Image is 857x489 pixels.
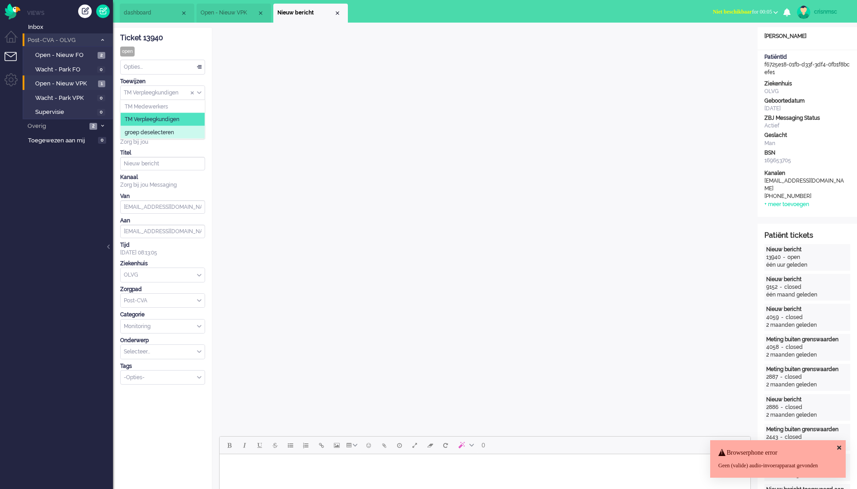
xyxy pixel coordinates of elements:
span: Nieuw bericht [277,9,334,17]
li: TM Medewerkers [121,100,205,113]
div: Ziekenhuis [120,260,205,268]
div: Man [764,140,850,147]
button: Numbered list [298,437,314,453]
div: - [778,433,785,441]
div: - [777,283,784,291]
span: 0 [482,442,485,449]
span: groep deselecteren [125,128,174,136]
a: Toegewezen aan mij 0 [26,135,113,145]
span: Niet beschikbaar [713,9,752,15]
div: Assign Group [120,85,205,100]
button: Emoticons [361,437,376,453]
div: Close tab [257,9,264,17]
button: Add attachment [376,437,392,453]
div: open [787,254,800,261]
span: Overig [26,122,87,131]
div: Actief [764,122,850,130]
div: closed [786,314,803,321]
div: Ziekenhuis [764,80,850,88]
div: Geslacht [764,132,850,139]
div: Categorie [120,311,205,319]
div: 9152 [766,283,777,291]
span: 1 [98,80,105,87]
div: closed [785,404,802,411]
div: Patiënt tickets [764,230,850,241]
div: BSN [764,149,850,157]
li: groep deselecteren [121,126,205,139]
button: Insert/edit image [329,437,344,453]
span: Inbox [28,23,113,32]
div: - [781,254,787,261]
img: flow_omnibird.svg [5,4,20,19]
button: Italic [237,437,252,453]
div: closed [784,283,801,291]
div: Toewijzen [120,78,205,85]
div: [PERSON_NAME] [758,33,857,40]
span: 0 [97,109,105,116]
li: TM Verpleegkundigen [121,113,205,126]
span: dashboard [124,9,180,17]
div: f6725e18-01fb-d33f-3df4-0fb1f8bcefe1 [758,53,857,76]
div: 2443 [766,433,778,441]
li: Admin menu [5,73,25,94]
div: [DATE] 08:13:05 [120,241,205,257]
div: closed [785,433,802,441]
h4: Browserphone error [718,449,838,456]
span: Wacht - Park VPK [35,94,95,103]
span: 0 [98,137,106,144]
button: Table [344,437,361,453]
span: 2 [89,123,97,130]
span: 2 [98,52,105,59]
span: 0 [97,66,105,73]
div: Nieuw bericht [766,276,848,283]
div: Geen (valide) audio-invoerapparaat gevonden [718,462,838,470]
div: Zorgpad [120,286,205,293]
div: 2 maanden geleden [766,411,848,419]
span: Toegewezen aan mij [28,136,95,145]
a: crisnmsc [795,5,848,19]
div: ZBJ Messaging Status [764,114,850,122]
li: Views [27,9,113,17]
li: Dashboard menu [5,31,25,51]
div: Geboortedatum [764,97,850,105]
div: closed [786,343,803,351]
div: Ticket 13940 [120,33,205,43]
button: Underline [252,437,267,453]
div: Close tab [334,9,341,17]
a: Wacht - Park VPK 0 [26,93,112,103]
div: 4058 [766,343,779,351]
div: closed [785,373,802,381]
div: Nieuw bericht [766,396,848,404]
div: 13940 [766,254,781,261]
span: TM Verpleegkundigen [125,116,179,123]
li: View [197,4,271,23]
a: Omnidesk [5,6,20,13]
div: [EMAIL_ADDRESS][DOMAIN_NAME] [764,177,846,193]
button: AI [453,437,478,453]
span: for 00:05 [713,9,772,15]
button: Bold [221,437,237,453]
div: Select Tags [120,370,205,385]
div: Kanaal [120,174,205,181]
div: Van [120,193,205,200]
div: 2887 [766,373,778,381]
img: avatar [797,5,810,19]
a: Inbox [26,22,113,32]
span: Supervisie [35,108,95,117]
div: - [779,343,786,351]
div: [DATE] [764,105,850,113]
button: Delay message [392,437,407,453]
div: crisnmsc [814,7,848,16]
li: Dashboard [120,4,194,23]
div: Meting buiten grenswaarden [766,336,848,343]
li: Niet beschikbaarfor 00:05 [707,3,783,23]
li: Tickets menu [5,52,25,72]
div: Aan [120,217,205,225]
li: 13940 [273,4,348,23]
button: Bullet list [283,437,298,453]
div: - [778,404,785,411]
div: Titel [120,149,205,157]
a: Quick Ticket [96,5,110,18]
div: Close tab [180,9,187,17]
div: één maand geleden [766,291,848,299]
